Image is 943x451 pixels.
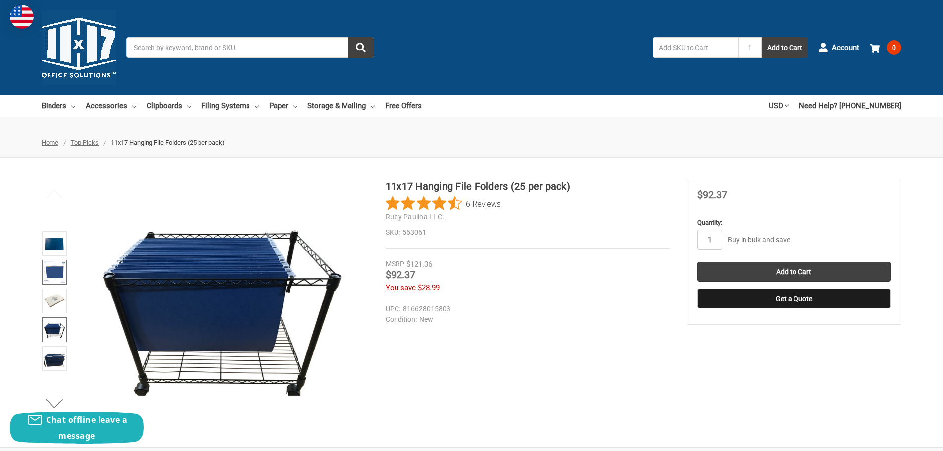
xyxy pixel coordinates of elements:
iframe: Google Customer Reviews [861,424,943,451]
button: Rated 4.5 out of 5 stars from 6 reviews. Jump to reviews. [386,196,501,211]
dt: UPC: [386,304,400,314]
img: 11x17 Hanging File Folders (25 per pack) [44,319,65,341]
a: Free Offers [385,95,422,117]
span: Account [832,42,859,53]
a: Ruby Paulina LLC. [386,213,444,221]
img: 11x17 Hanging File Folders (25 per pack) [44,290,65,312]
span: $92.37 [697,189,727,200]
a: USD [769,95,789,117]
button: Next [40,394,70,413]
button: Previous [40,184,70,203]
h1: 11x17 Hanging File Folders (25 per pack) [386,179,670,194]
dt: SKU: [386,227,400,238]
label: Quantity: [697,218,891,228]
img: duty and tax information for United States [10,5,34,29]
img: 11x17 Hanging File Folders [99,179,346,426]
a: 0 [870,35,901,60]
button: Add to Cart [762,37,808,58]
img: 11x17 Hanging File Folders (25 per pack) [44,348,65,369]
span: $121.36 [406,260,432,269]
span: $92.37 [386,269,415,281]
input: Search by keyword, brand or SKU [126,37,374,58]
img: 11x17.com [42,10,116,85]
span: You save [386,283,416,292]
dd: 563061 [386,227,670,238]
a: Account [818,35,859,60]
img: 11x17 Hanging File Folders [44,233,65,254]
a: Filing Systems [201,95,259,117]
a: Paper [269,95,297,117]
span: Chat offline leave a message [46,414,127,441]
a: Storage & Mailing [307,95,375,117]
a: Accessories [86,95,136,117]
a: Need Help? [PHONE_NUMBER] [799,95,901,117]
span: 6 Reviews [466,196,501,211]
span: $28.99 [418,283,440,292]
button: Get a Quote [697,289,891,308]
input: Add to Cart [697,262,891,282]
a: Binders [42,95,75,117]
span: 0 [887,40,901,55]
dt: Condition: [386,314,417,325]
dd: 816628015803 [386,304,666,314]
button: Chat offline leave a message [10,412,144,444]
a: Buy in bulk and save [728,236,790,244]
a: Home [42,139,58,146]
div: MSRP [386,259,404,269]
input: Add SKU to Cart [653,37,738,58]
span: 11x17 Hanging File Folders (25 per pack) [111,139,225,146]
a: Top Picks [71,139,99,146]
a: Clipboards [147,95,191,117]
dd: New [386,314,666,325]
img: 11x17 Hanging File Folders (25 per pack) [44,261,65,283]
